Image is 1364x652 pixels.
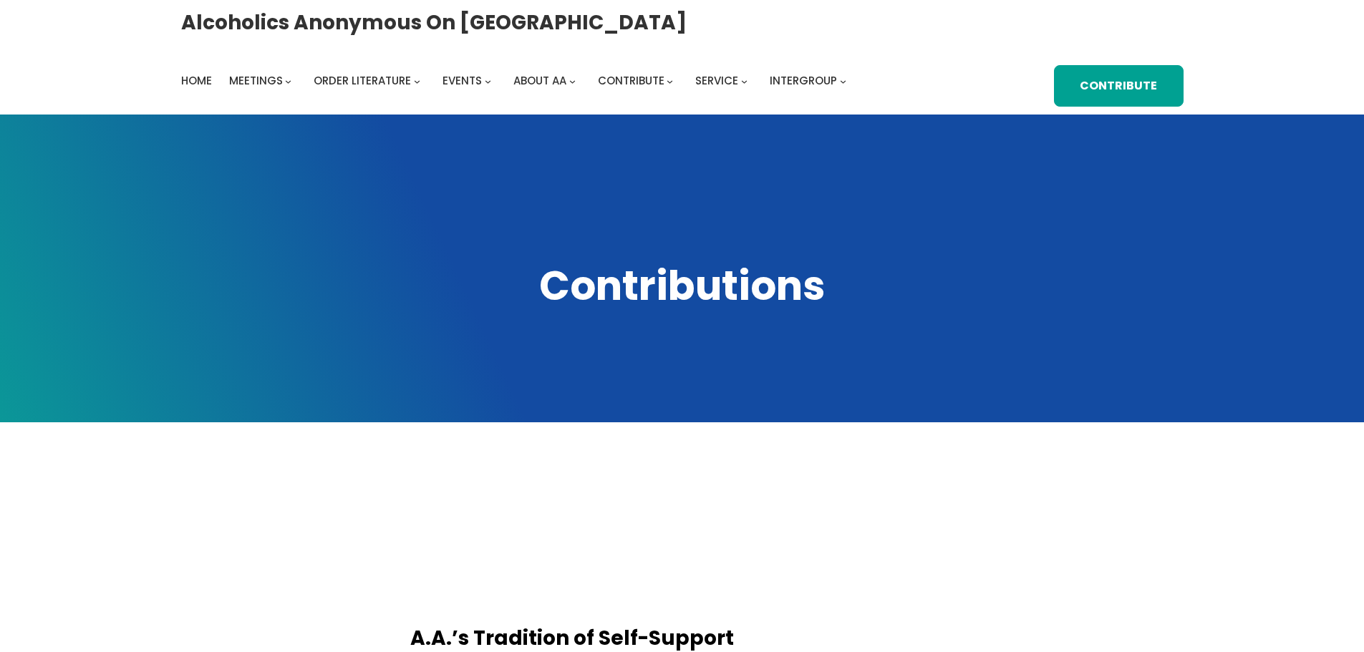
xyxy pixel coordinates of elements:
span: Service [695,73,738,88]
span: Intergroup [770,73,837,88]
button: About AA submenu [569,77,576,84]
span: About AA [513,73,566,88]
a: Events [442,71,482,91]
a: Contribute [1054,65,1183,107]
button: Events submenu [485,77,491,84]
span: Contribute [598,73,664,88]
a: Intergroup [770,71,837,91]
button: Intergroup submenu [840,77,846,84]
span: Meetings [229,73,283,88]
a: About AA [513,71,566,91]
a: Contribute [598,71,664,91]
span: Home [181,73,212,88]
button: Contribute submenu [667,77,673,84]
a: Alcoholics Anonymous on [GEOGRAPHIC_DATA] [181,5,687,40]
a: Service [695,71,738,91]
button: Order Literature submenu [414,77,420,84]
button: Meetings submenu [285,77,291,84]
iframe: Donation Form [410,507,954,614]
a: Home [181,71,212,91]
span: Order Literature [314,73,411,88]
nav: Intergroup [181,71,851,91]
button: Service submenu [741,77,748,84]
h4: A.A.’s Tradition of Self-Support [410,626,954,651]
h1: Contributions [181,259,1184,313]
a: Meetings [229,71,283,91]
span: Events [442,73,482,88]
